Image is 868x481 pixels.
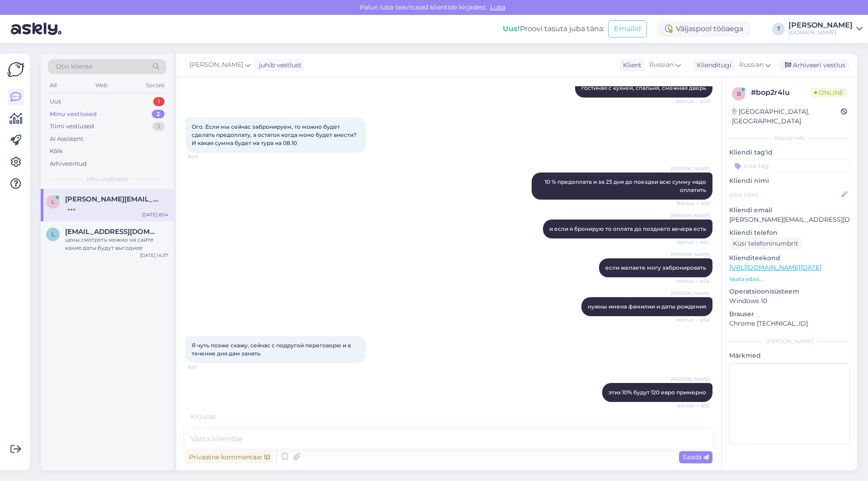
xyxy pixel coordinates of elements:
div: Socials [144,79,166,91]
span: [PERSON_NAME] [671,165,710,172]
span: [PERSON_NAME] [671,376,710,383]
span: Nähtud ✓ 8:54 [676,239,710,246]
span: l [52,198,55,205]
span: гостиная с кухней, спальня, смежная дверь [581,84,706,91]
div: 1 [153,97,165,106]
span: 8:44 [188,153,222,160]
div: 3 [152,122,165,131]
div: Proovi tasuta juba täna: [503,23,604,34]
p: Kliendi nimi [729,176,850,186]
div: цены смотреть можно на сайте какие даты будут выгоднее [65,236,168,252]
p: Chrome [TECHNICAL_ID] [729,319,850,328]
span: Nähtud ✓ 8:54 [676,317,710,323]
div: Minu vestlused [50,110,97,119]
p: Vaata edasi ... [729,275,850,283]
input: Lisa nimi [730,190,840,200]
div: [DATE] 8:54 [142,211,168,218]
span: Nähtud ✓ 8:53 [676,200,710,207]
p: Kliendi email [729,205,850,215]
div: Arhiveeri vestlus [779,59,849,71]
span: Minu vestlused [87,175,127,183]
div: Web [94,79,109,91]
span: [PERSON_NAME] [671,290,710,297]
div: [PERSON_NAME] [729,337,850,346]
span: Online [811,88,847,98]
div: T [772,23,785,35]
div: juhib vestlust [255,61,302,70]
a: [URL][DOMAIN_NAME][DATE] [729,263,821,271]
span: [PERSON_NAME] [189,60,243,70]
a: [PERSON_NAME][DOMAIN_NAME] [788,22,863,36]
span: 8:55 [188,364,222,370]
div: 2 [152,110,165,119]
span: и если я бронирую то оплата до позднего вечера есть [549,225,706,232]
span: Я чуть позже скажу, сейчас с подругой переговорю и в течение дня дам занать [192,342,352,357]
span: Luba [487,3,508,11]
span: ludmillabelim@mail.ru [65,228,159,236]
img: Askly Logo [7,61,24,78]
div: Klienditugi [693,61,731,70]
button: Emailid [608,20,647,37]
span: Nähtud ✓ 8:40 [676,98,710,105]
p: Brauser [729,309,850,319]
input: Lisa tag [729,159,850,173]
div: Uus [50,97,61,106]
p: Kliendi telefon [729,228,850,238]
p: Märkmed [729,351,850,360]
span: [PERSON_NAME] [671,251,710,258]
div: Väljaspool tööaega [658,21,750,37]
div: Tiimi vestlused [50,122,94,131]
span: Russian [739,60,764,70]
div: Privaatne kommentaar [185,451,274,463]
div: [GEOGRAPHIC_DATA], [GEOGRAPHIC_DATA] [732,107,841,126]
div: Kirjutab [185,412,712,421]
div: Küsi telefoninumbrit [729,238,802,250]
span: l [52,231,55,238]
p: Klienditeekond [729,253,850,263]
div: [DATE] 14:37 [140,252,168,259]
div: # bop2r4lu [751,87,811,98]
span: Otsi kliente [56,62,92,71]
span: [PERSON_NAME] [671,212,710,219]
div: Kliendi info [729,134,850,142]
span: этих 10% будут 120 евро примерно [609,389,706,396]
span: Ого. Если мы сейчас забронируем, то можно будет сделать предоплату, а остаток когда моно будет вн... [192,123,358,146]
p: [PERSON_NAME][EMAIL_ADDRESS][DOMAIN_NAME] [729,215,850,224]
div: All [48,79,58,91]
span: lidia.andrejeva@gmail.com [65,195,159,203]
b: Uus! [503,24,520,33]
div: Kõik [50,147,63,156]
div: [PERSON_NAME] [788,22,853,29]
span: Saada [683,453,709,461]
p: Kliendi tag'id [729,148,850,157]
span: Nähtud ✓ 8:54 [676,278,710,285]
div: [DOMAIN_NAME] [788,29,853,36]
div: Klient [619,61,642,70]
p: Operatsioonisüsteem [729,287,850,296]
span: b [737,90,741,97]
span: нужны имена фамилии и даты рождения [588,303,706,310]
p: Windows 10 [729,296,850,306]
span: 10 % предоплата и за 23 дня до поездки всю сумму надо оплатить [545,178,708,193]
span: если желаете могу забронировать [605,264,706,271]
span: Nähtud ✓ 8:55 [676,402,710,409]
span: Russian [649,60,674,70]
div: AI Assistent [50,135,83,144]
div: Arhiveeritud [50,159,87,168]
